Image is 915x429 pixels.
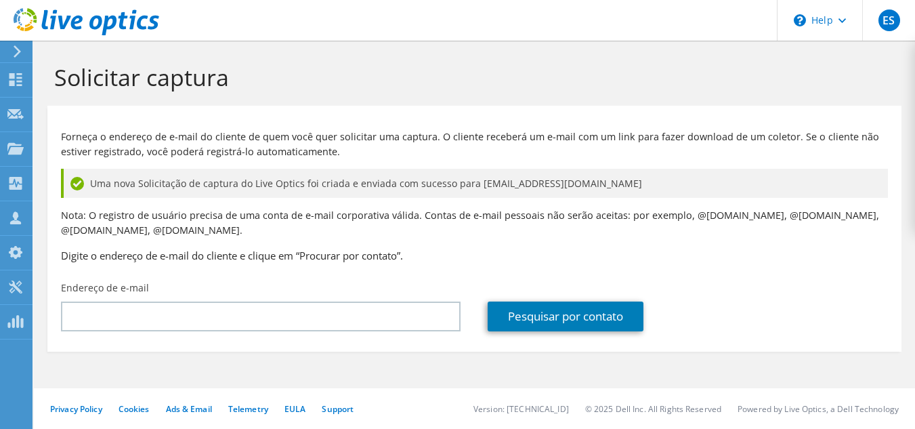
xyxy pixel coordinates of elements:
span: Uma nova Solicitação de captura do Live Optics foi criada e enviada com sucesso para [EMAIL_ADDRE... [90,176,642,191]
h3: Digite o endereço de e-mail do cliente e clique em “Procurar por contato”. [61,248,888,263]
a: EULA [284,403,305,415]
a: Cookies [119,403,150,415]
a: Ads & Email [166,403,212,415]
p: Forneça o endereço de e-mail do cliente de quem você quer solicitar uma captura. O cliente recebe... [61,129,888,159]
a: Support [322,403,354,415]
p: Nota: O registro de usuário precisa de uma conta de e-mail corporativa válida. Contas de e-mail p... [61,208,888,238]
li: Version: [TECHNICAL_ID] [473,403,569,415]
svg: \n [794,14,806,26]
a: Pesquisar por contato [488,302,643,331]
li: © 2025 Dell Inc. All Rights Reserved [585,403,721,415]
a: Privacy Policy [50,403,102,415]
label: Endereço de e-mail [61,281,149,295]
a: Telemetry [228,403,268,415]
h1: Solicitar captura [54,63,888,91]
span: ES [878,9,900,31]
li: Powered by Live Optics, a Dell Technology [738,403,899,415]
